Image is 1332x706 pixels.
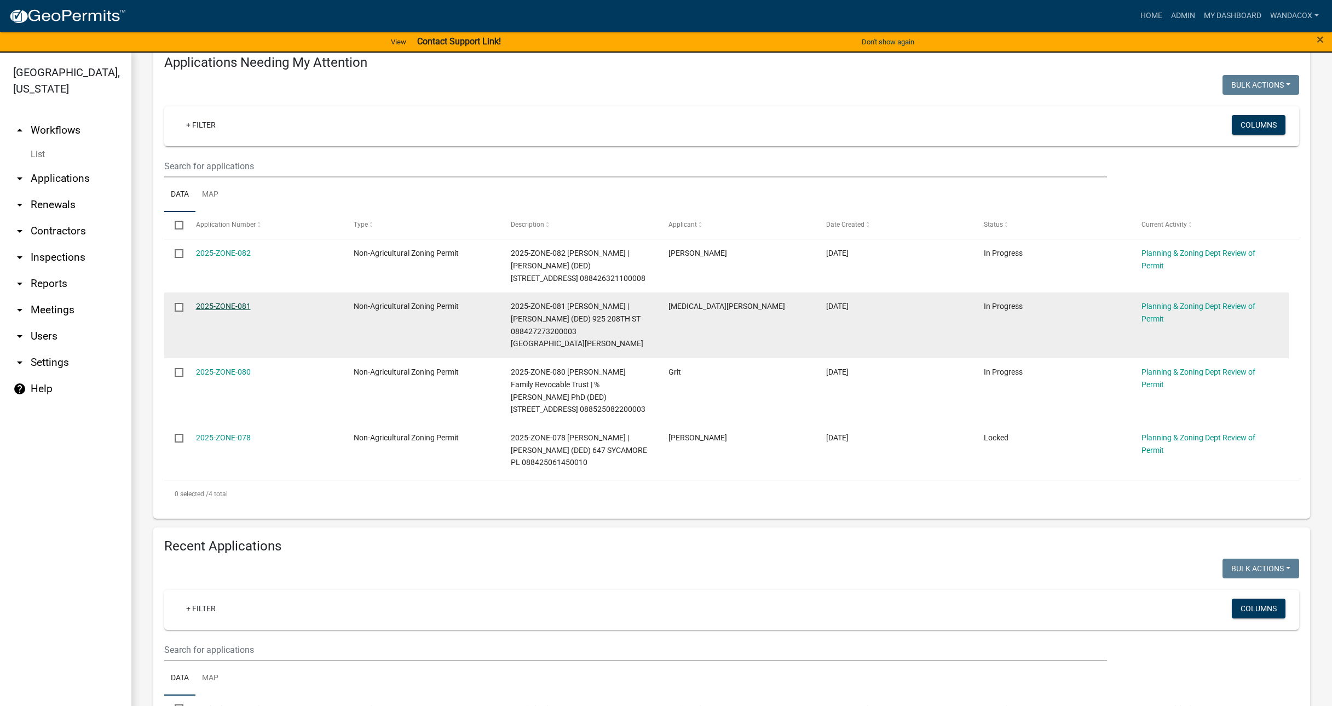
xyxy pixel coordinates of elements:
a: Data [164,177,195,213]
i: arrow_drop_down [13,251,26,264]
h4: Recent Applications [164,538,1299,554]
span: Status [984,221,1003,228]
a: Map [195,661,225,696]
span: 0 selected / [175,490,209,498]
datatable-header-cell: Status [973,212,1131,238]
span: × [1317,32,1324,47]
span: Date Created [826,221,864,228]
a: Planning & Zoning Dept Review of Permit [1141,302,1255,323]
input: Search for applications [164,155,1107,177]
span: Grit [668,368,681,376]
span: Non-Agricultural Zoning Permit [354,433,459,442]
a: WandaCox [1266,5,1323,26]
button: Close [1317,33,1324,46]
span: 2025-ZONE-082 Billings, Daniel T | Billings, Lydia DM (DED) 703 S DIVISION ST 088426321100008 [511,249,645,283]
a: My Dashboard [1200,5,1266,26]
a: 2025-ZONE-082 [196,249,251,257]
span: Shawn Corkrean [668,249,727,257]
button: Don't show again [857,33,919,51]
span: 2025-ZONE-080 Sadtler Family Revocable Trust | % Grit Sadtler PhD (DED) 102 T AVE 088525082200003 [511,368,645,414]
datatable-header-cell: Description [500,212,658,238]
span: Non-Agricultural Zoning Permit [354,249,459,257]
span: Non-Agricultural Zoning Permit [354,302,459,311]
h4: Applications Needing My Attention [164,55,1299,71]
i: arrow_drop_down [13,356,26,369]
i: arrow_drop_up [13,124,26,137]
i: help [13,382,26,395]
i: arrow_drop_down [13,277,26,290]
i: arrow_drop_down [13,172,26,185]
span: 09/15/2025 [826,249,849,257]
span: In Progress [984,249,1023,257]
strong: Contact Support Link! [417,36,501,47]
button: Bulk Actions [1223,559,1299,578]
span: In Progress [984,368,1023,376]
span: Locked [984,433,1008,442]
span: In Progress [984,302,1023,311]
a: Map [195,177,225,213]
span: Non-Agricultural Zoning Permit [354,368,459,376]
datatable-header-cell: Select [164,212,185,238]
datatable-header-cell: Application Number [185,212,343,238]
span: 09/15/2025 [826,302,849,311]
button: Columns [1232,115,1285,135]
a: View [387,33,411,51]
a: 2025-ZONE-080 [196,368,251,376]
datatable-header-cell: Type [343,212,500,238]
span: 2025-ZONE-078 Oostenink, Marc J | Oostenink, Heidi M (DED) 647 SYCAMORE PL 088425061450010 [511,433,647,467]
a: + Filter [177,599,224,618]
a: Planning & Zoning Dept Review of Permit [1141,433,1255,455]
datatable-header-cell: Date Created [816,212,973,238]
span: Alli Rogers [668,302,785,311]
span: Type [354,221,368,228]
datatable-header-cell: Applicant [658,212,816,238]
span: Current Activity [1141,221,1187,228]
a: Planning & Zoning Dept Review of Permit [1141,368,1255,389]
a: Home [1136,5,1167,26]
div: 4 total [164,480,1299,508]
i: arrow_drop_down [13,225,26,238]
i: arrow_drop_down [13,198,26,211]
span: Applicant [668,221,697,228]
span: 09/11/2025 [826,368,849,376]
a: + Filter [177,115,224,135]
span: Tim Schwind [668,433,727,442]
span: Description [511,221,544,228]
input: Search for applications [164,639,1107,661]
button: Bulk Actions [1223,75,1299,95]
button: Columns [1232,599,1285,618]
span: 2025-ZONE-081 Rogers, Cole | Rogers, Greta (DED) 925 208TH ST 088427273200003 923 208th St Ogden [511,302,643,348]
i: arrow_drop_down [13,330,26,343]
a: Planning & Zoning Dept Review of Permit [1141,249,1255,270]
span: Application Number [196,221,256,228]
a: 2025-ZONE-078 [196,433,251,442]
a: Data [164,661,195,696]
i: arrow_drop_down [13,303,26,317]
span: 08/30/2025 [826,433,849,442]
datatable-header-cell: Current Activity [1131,212,1289,238]
a: 2025-ZONE-081 [196,302,251,311]
a: Admin [1167,5,1200,26]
